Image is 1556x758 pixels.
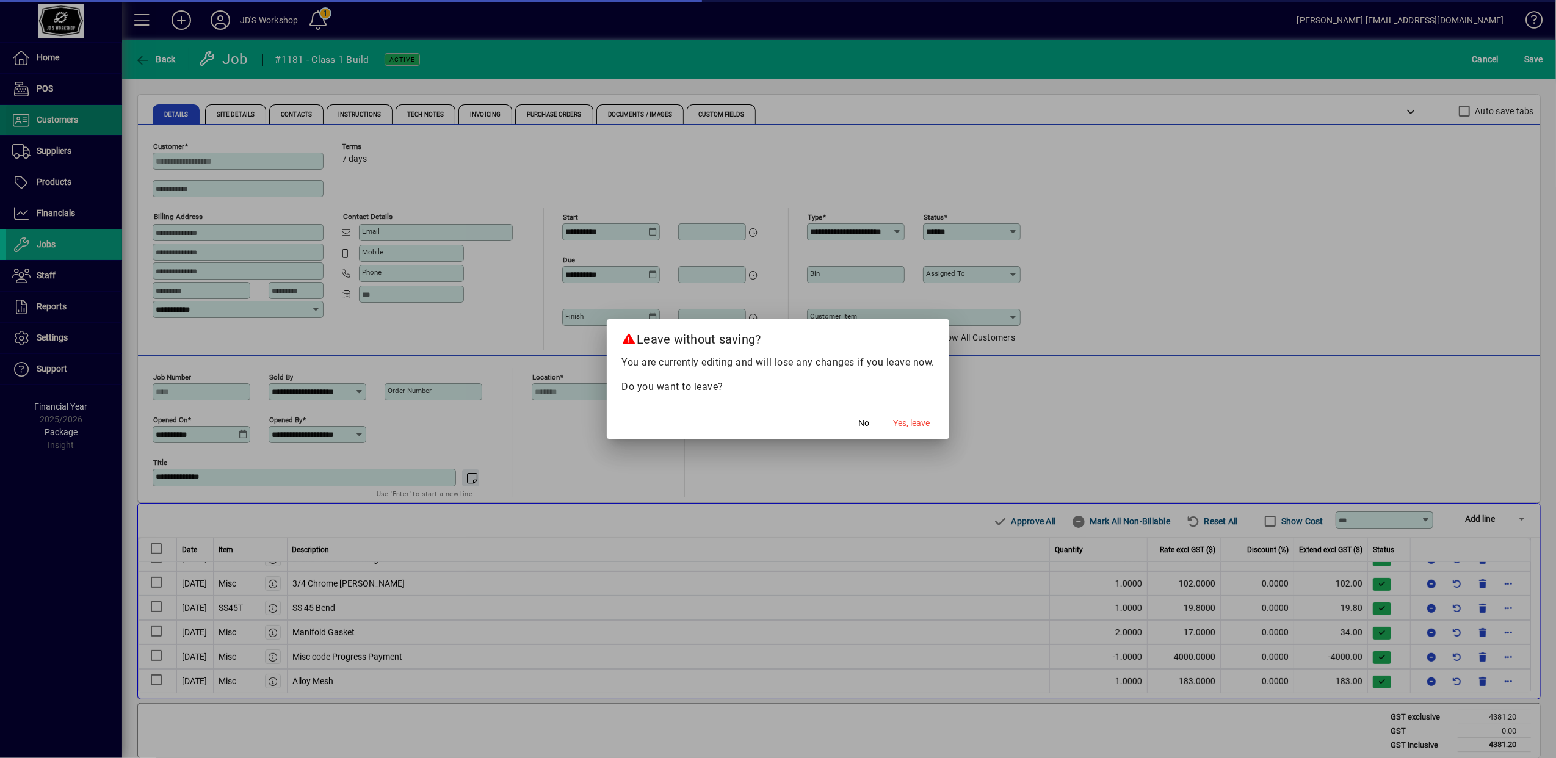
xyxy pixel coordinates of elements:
[844,412,883,434] button: No
[888,412,935,434] button: Yes, leave
[621,380,935,394] p: Do you want to leave?
[607,319,949,355] h2: Leave without saving?
[858,417,869,430] span: No
[893,417,930,430] span: Yes, leave
[621,355,935,370] p: You are currently editing and will lose any changes if you leave now.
